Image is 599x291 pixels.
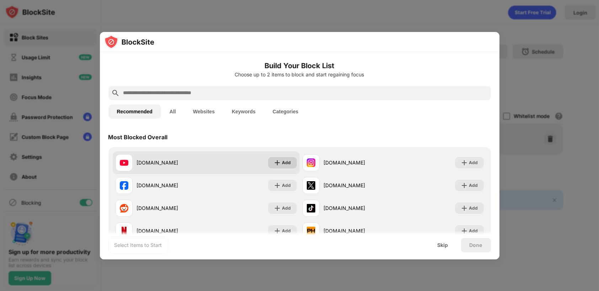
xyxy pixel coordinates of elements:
[137,182,206,189] div: [DOMAIN_NAME]
[120,227,128,235] img: favicons
[438,242,448,248] div: Skip
[324,227,393,235] div: [DOMAIN_NAME]
[137,204,206,212] div: [DOMAIN_NAME]
[120,158,128,167] img: favicons
[282,205,291,212] div: Add
[324,204,393,212] div: [DOMAIN_NAME]
[108,104,161,119] button: Recommended
[223,104,264,119] button: Keywords
[469,227,478,235] div: Add
[324,182,393,189] div: [DOMAIN_NAME]
[307,158,315,167] img: favicons
[114,242,162,249] div: Select Items to Start
[137,159,206,166] div: [DOMAIN_NAME]
[469,159,478,166] div: Add
[161,104,184,119] button: All
[264,104,307,119] button: Categories
[469,205,478,212] div: Add
[282,227,291,235] div: Add
[120,204,128,212] img: favicons
[120,181,128,190] img: favicons
[184,104,223,119] button: Websites
[282,159,291,166] div: Add
[470,242,482,248] div: Done
[324,159,393,166] div: [DOMAIN_NAME]
[108,60,491,71] h6: Build Your Block List
[137,227,206,235] div: [DOMAIN_NAME]
[469,182,478,189] div: Add
[307,181,315,190] img: favicons
[108,72,491,77] div: Choose up to 2 items to block and start regaining focus
[307,204,315,212] img: favicons
[111,89,120,97] img: search.svg
[108,134,168,141] div: Most Blocked Overall
[307,227,315,235] img: favicons
[282,182,291,189] div: Add
[104,35,154,49] img: logo-blocksite.svg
